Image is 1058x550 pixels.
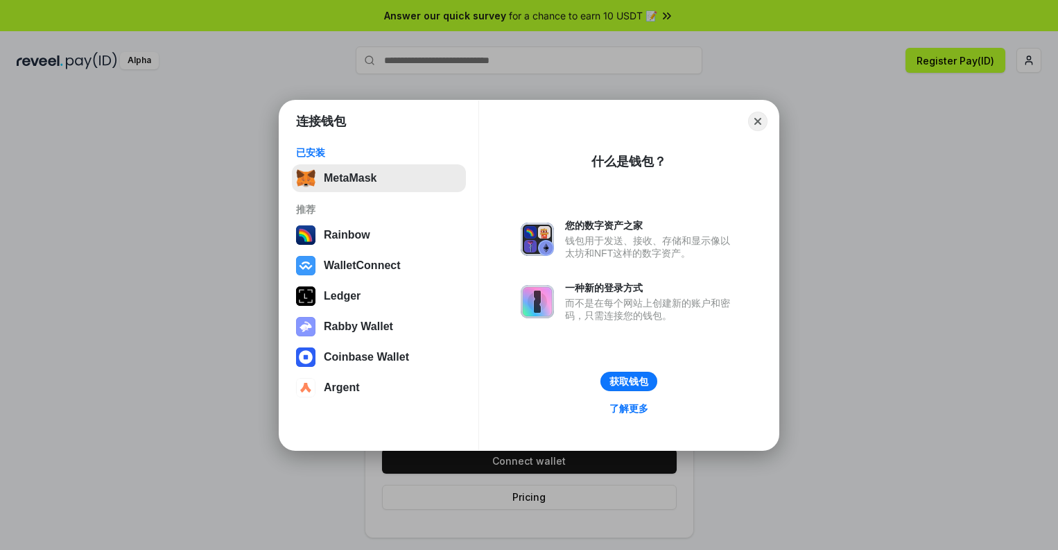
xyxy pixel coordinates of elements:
button: WalletConnect [292,252,466,280]
img: svg+xml,%3Csvg%20width%3D%2228%22%20height%3D%2228%22%20viewBox%3D%220%200%2028%2028%22%20fill%3D... [296,256,315,275]
div: Rabby Wallet [324,320,393,333]
img: svg+xml,%3Csvg%20xmlns%3D%22http%3A%2F%2Fwww.w3.org%2F2000%2Fsvg%22%20fill%3D%22none%22%20viewBox... [521,223,554,256]
div: WalletConnect [324,259,401,272]
div: 钱包用于发送、接收、存储和显示像以太坊和NFT这样的数字资产。 [565,234,737,259]
div: 获取钱包 [609,375,648,388]
img: svg+xml,%3Csvg%20width%3D%22120%22%20height%3D%22120%22%20viewBox%3D%220%200%20120%20120%22%20fil... [296,225,315,245]
button: Rabby Wallet [292,313,466,341]
img: svg+xml,%3Csvg%20width%3D%2228%22%20height%3D%2228%22%20viewBox%3D%220%200%2028%2028%22%20fill%3D... [296,347,315,367]
button: Argent [292,374,466,402]
div: 已安装 [296,146,462,159]
button: 获取钱包 [600,372,657,391]
div: Rainbow [324,229,370,241]
div: 了解更多 [609,402,648,415]
div: 什么是钱包？ [591,153,666,170]
div: MetaMask [324,172,376,184]
img: svg+xml,%3Csvg%20width%3D%2228%22%20height%3D%2228%22%20viewBox%3D%220%200%2028%2028%22%20fill%3D... [296,378,315,397]
button: Coinbase Wallet [292,343,466,371]
button: Ledger [292,282,466,310]
div: 推荐 [296,203,462,216]
a: 了解更多 [601,399,657,418]
img: svg+xml,%3Csvg%20xmlns%3D%22http%3A%2F%2Fwww.w3.org%2F2000%2Fsvg%22%20fill%3D%22none%22%20viewBox... [521,285,554,318]
div: 一种新的登录方式 [565,282,737,294]
div: Argent [324,381,360,394]
button: Rainbow [292,221,466,249]
h1: 连接钱包 [296,113,346,130]
img: svg+xml,%3Csvg%20xmlns%3D%22http%3A%2F%2Fwww.w3.org%2F2000%2Fsvg%22%20width%3D%2228%22%20height%3... [296,286,315,306]
img: svg+xml,%3Csvg%20xmlns%3D%22http%3A%2F%2Fwww.w3.org%2F2000%2Fsvg%22%20fill%3D%22none%22%20viewBox... [296,317,315,336]
div: 您的数字资产之家 [565,219,737,232]
button: MetaMask [292,164,466,192]
button: Close [748,112,768,131]
div: Coinbase Wallet [324,351,409,363]
img: svg+xml,%3Csvg%20fill%3D%22none%22%20height%3D%2233%22%20viewBox%3D%220%200%2035%2033%22%20width%... [296,169,315,188]
div: Ledger [324,290,361,302]
div: 而不是在每个网站上创建新的账户和密码，只需连接您的钱包。 [565,297,737,322]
